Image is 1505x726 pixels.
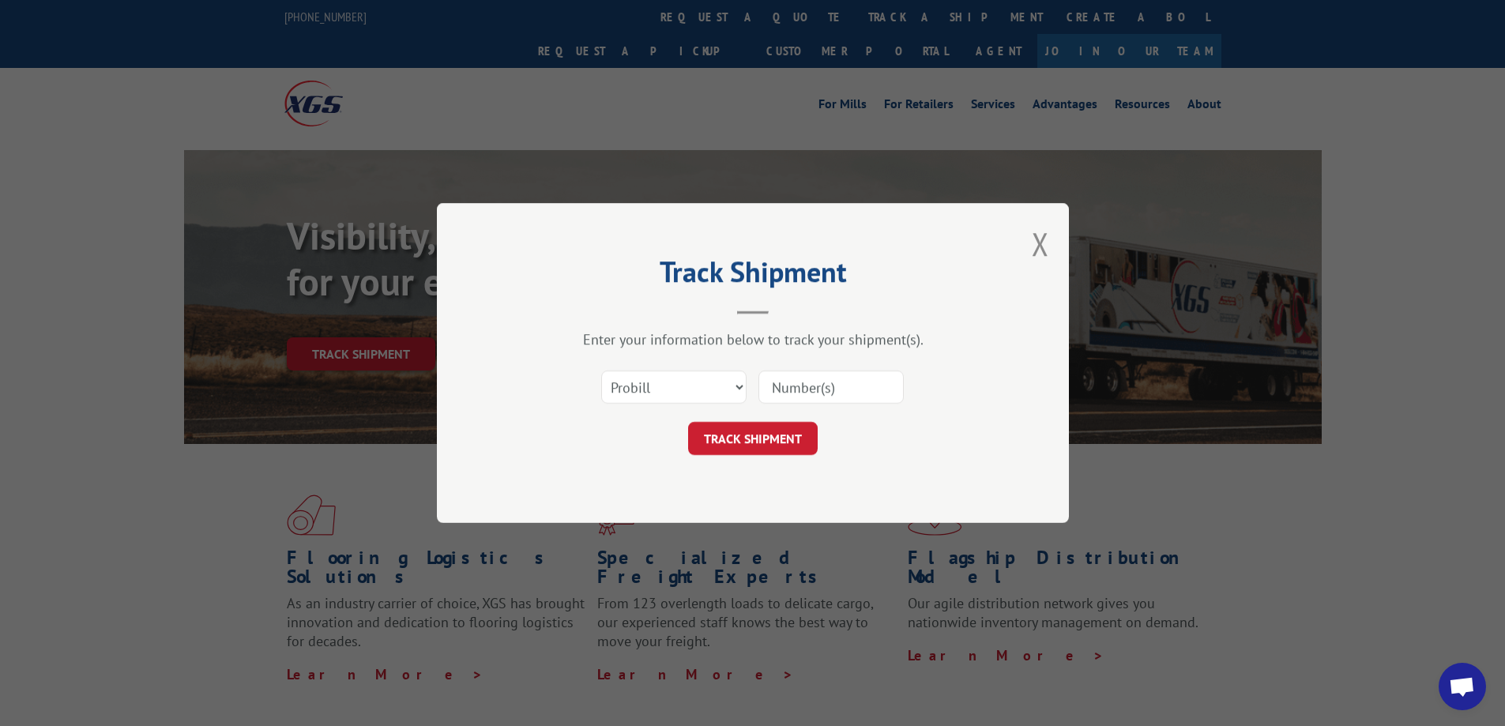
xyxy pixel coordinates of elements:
div: Open chat [1439,663,1486,710]
div: Enter your information below to track your shipment(s). [516,330,990,348]
input: Number(s) [758,371,904,404]
button: TRACK SHIPMENT [688,422,818,455]
button: Close modal [1032,223,1049,265]
h2: Track Shipment [516,261,990,291]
